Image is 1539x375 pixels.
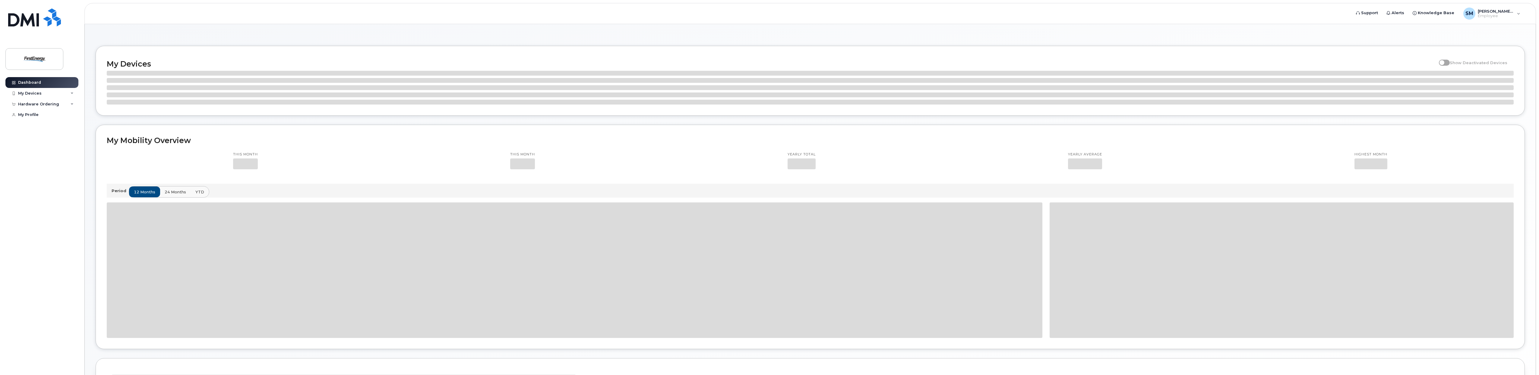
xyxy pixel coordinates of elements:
h2: My Mobility Overview [107,136,1514,145]
p: This month [510,152,535,157]
span: YTD [195,189,204,195]
p: Period [112,188,129,194]
p: Yearly average [1068,152,1102,157]
span: 24 months [165,189,186,195]
p: This month [233,152,258,157]
p: Highest month [1354,152,1387,157]
input: Show Deactivated Devices [1439,57,1444,62]
span: Show Deactivated Devices [1450,60,1507,65]
p: Yearly total [788,152,816,157]
h2: My Devices [107,59,1436,68]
